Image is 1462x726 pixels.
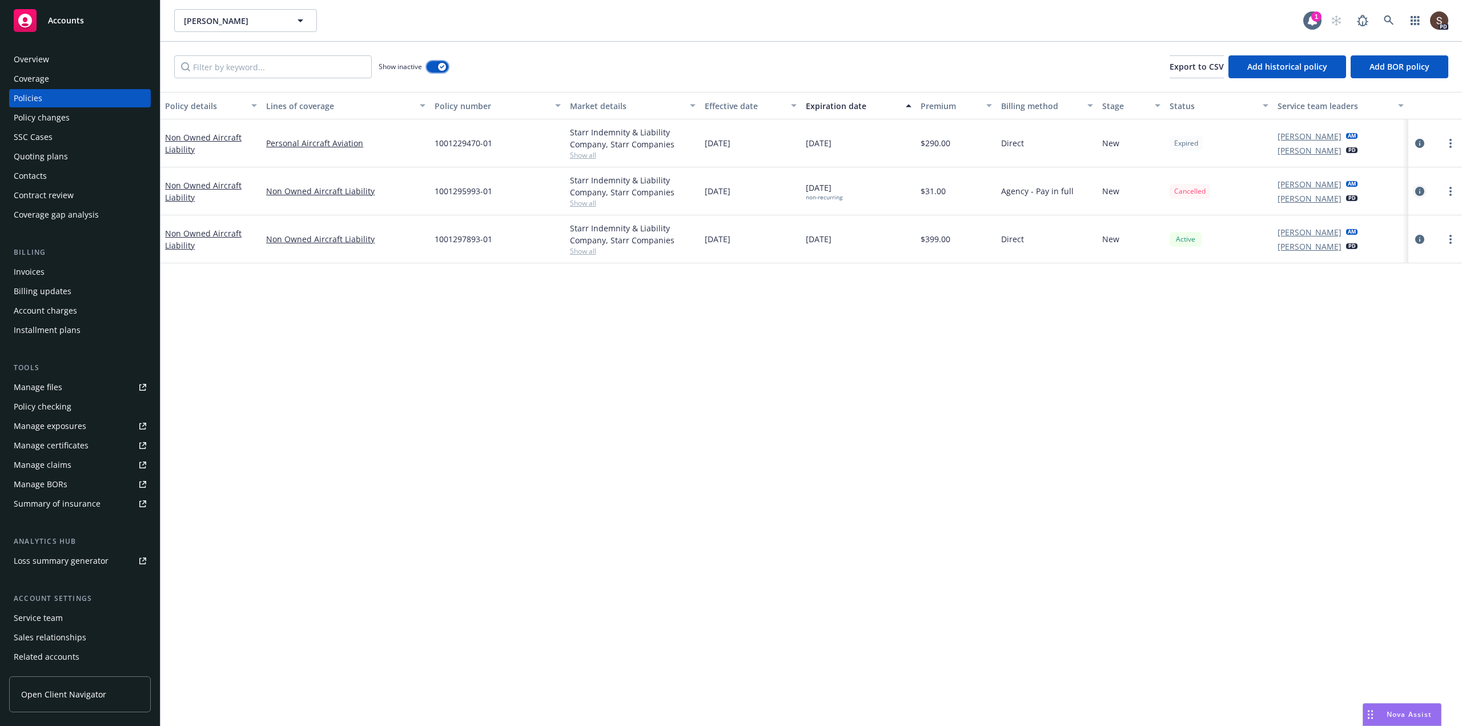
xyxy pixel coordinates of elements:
a: Account charges [9,302,151,320]
a: more [1444,232,1457,246]
div: Account settings [9,593,151,604]
span: New [1102,137,1119,149]
a: Non Owned Aircraft Liability [266,185,425,197]
span: Nova Assist [1387,709,1432,719]
a: Manage exposures [9,417,151,435]
span: Open Client Navigator [21,688,106,700]
button: Export to CSV [1170,55,1224,78]
a: Manage claims [9,456,151,474]
span: Accounts [48,16,84,25]
a: Non Owned Aircraft Liability [266,233,425,245]
a: circleInformation [1413,137,1427,150]
span: Show inactive [379,62,422,71]
div: Service team [14,609,63,627]
div: Starr Indemnity & Liability Company, Starr Companies [570,126,696,150]
div: Policy number [435,100,548,112]
div: Manage claims [14,456,71,474]
a: Personal Aircraft Aviation [266,137,425,149]
button: Policy details [160,92,262,119]
div: Lines of coverage [266,100,413,112]
button: Effective date [700,92,801,119]
a: Sales relationships [9,628,151,647]
span: [DATE] [705,233,730,245]
span: 1001229470-01 [435,137,492,149]
a: [PERSON_NAME] [1278,240,1341,252]
a: Non Owned Aircraft Liability [165,132,242,155]
a: Overview [9,50,151,69]
a: SSC Cases [9,128,151,146]
span: Export to CSV [1170,61,1224,72]
div: Billing method [1001,100,1081,112]
div: Policy changes [14,109,70,127]
div: Summary of insurance [14,495,101,513]
a: [PERSON_NAME] [1278,192,1341,204]
a: Non Owned Aircraft Liability [165,228,242,251]
a: Contacts [9,167,151,185]
div: Manage files [14,378,62,396]
div: Starr Indemnity & Liability Company, Starr Companies [570,174,696,198]
div: Premium [921,100,980,112]
span: Agency - Pay in full [1001,185,1074,197]
div: Status [1170,100,1256,112]
a: Installment plans [9,321,151,339]
button: Service team leaders [1273,92,1408,119]
span: New [1102,185,1119,197]
a: Search [1377,9,1400,32]
span: Cancelled [1174,186,1206,196]
span: New [1102,233,1119,245]
div: Account charges [14,302,77,320]
a: Invoices [9,263,151,281]
a: Loss summary generator [9,552,151,570]
span: Active [1174,234,1197,244]
span: Show all [570,246,696,256]
div: non-recurring [806,194,842,201]
button: [PERSON_NAME] [174,9,317,32]
a: Quoting plans [9,147,151,166]
span: [PERSON_NAME] [184,15,283,27]
div: Coverage [14,70,49,88]
button: Lines of coverage [262,92,430,119]
button: Add BOR policy [1351,55,1448,78]
button: Expiration date [801,92,916,119]
span: Expired [1174,138,1198,149]
button: Nova Assist [1363,703,1441,726]
a: [PERSON_NAME] [1278,130,1341,142]
span: $290.00 [921,137,950,149]
span: 1001297893-01 [435,233,492,245]
span: Direct [1001,233,1024,245]
div: Overview [14,50,49,69]
button: Status [1165,92,1273,119]
button: Premium [916,92,997,119]
span: $31.00 [921,185,946,197]
a: Manage BORs [9,475,151,494]
a: Report a Bug [1351,9,1374,32]
a: Accounts [9,5,151,37]
div: Effective date [705,100,784,112]
a: Policies [9,89,151,107]
a: Service team [9,609,151,627]
div: Related accounts [14,648,79,666]
div: Analytics hub [9,536,151,547]
div: Manage BORs [14,475,67,494]
span: [DATE] [806,137,832,149]
div: Starr Indemnity & Liability Company, Starr Companies [570,222,696,246]
a: circleInformation [1413,184,1427,198]
div: Policies [14,89,42,107]
span: Direct [1001,137,1024,149]
a: Policy changes [9,109,151,127]
span: [DATE] [705,137,730,149]
div: Billing updates [14,282,71,300]
span: [DATE] [806,233,832,245]
img: photo [1430,11,1448,30]
div: Quoting plans [14,147,68,166]
a: [PERSON_NAME] [1278,226,1341,238]
div: Manage certificates [14,436,89,455]
span: $399.00 [921,233,950,245]
span: Show all [570,198,696,208]
a: more [1444,184,1457,198]
a: circleInformation [1413,232,1427,246]
a: [PERSON_NAME] [1278,145,1341,157]
div: Drag to move [1363,704,1377,725]
div: 1 [1311,11,1322,22]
